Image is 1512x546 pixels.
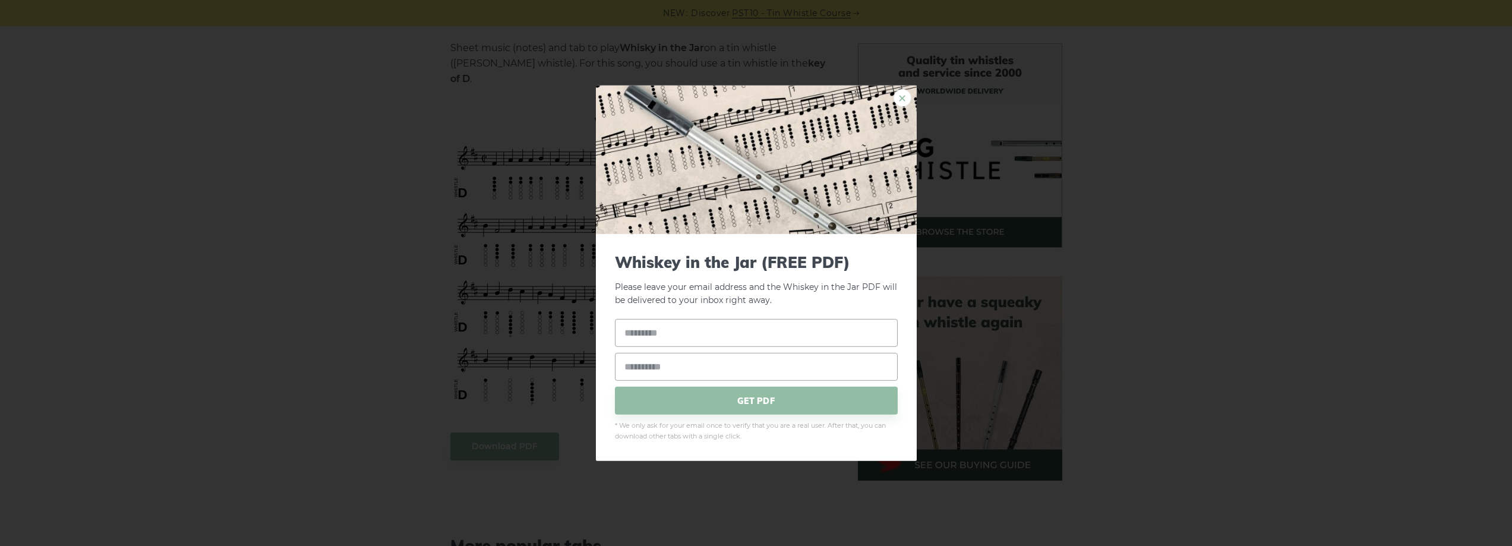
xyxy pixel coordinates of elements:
[615,253,898,307] p: Please leave your email address and the Whiskey in the Jar PDF will be delivered to your inbox ri...
[596,85,917,233] img: Tin Whistle Tab Preview
[615,421,898,442] span: * We only ask for your email once to verify that you are a real user. After that, you can downloa...
[615,253,898,271] span: Whiskey in the Jar (FREE PDF)
[615,387,898,415] span: GET PDF
[894,89,911,106] a: ×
